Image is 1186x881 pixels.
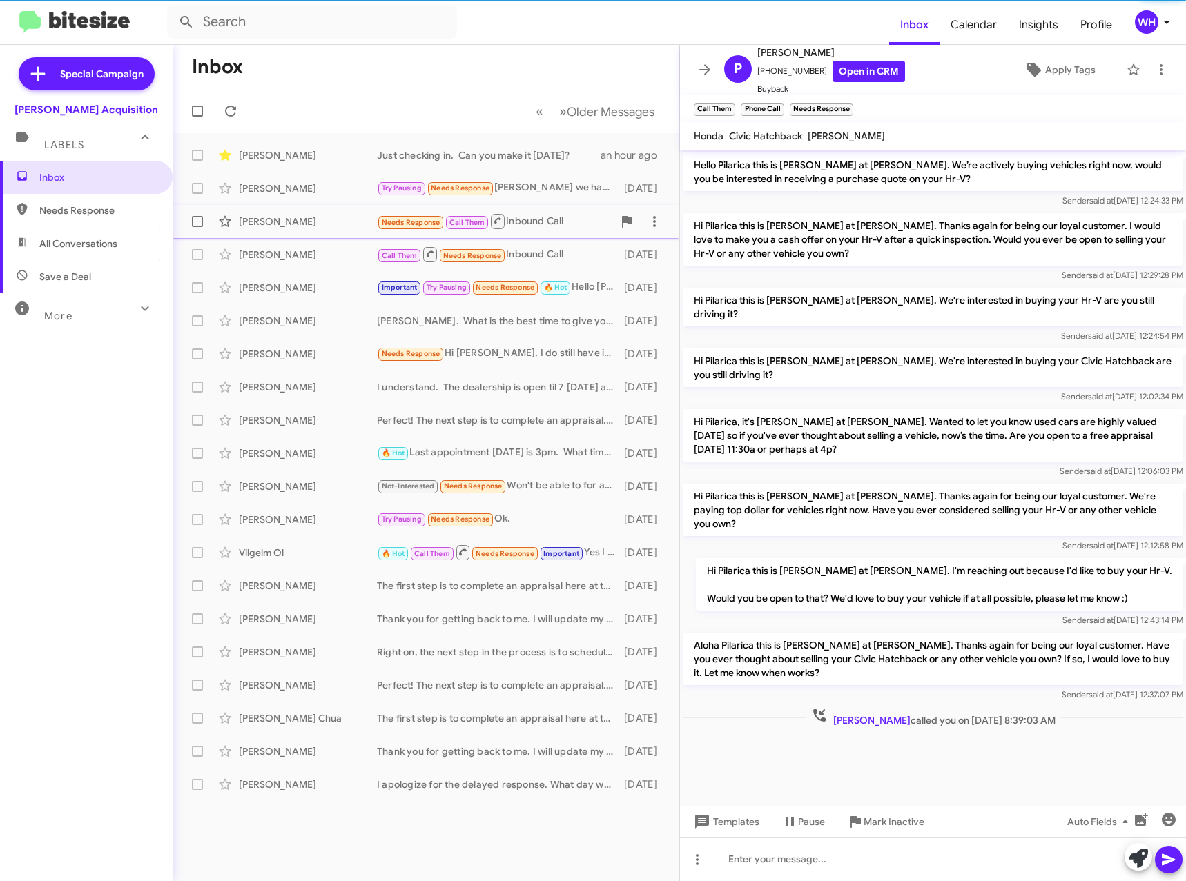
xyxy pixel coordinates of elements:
a: Profile [1069,5,1123,45]
div: Right on, the next step in the process is to schedule an appointment so I can appraise your vehic... [377,645,621,659]
a: Calendar [940,5,1008,45]
button: Apply Tags [1000,57,1120,82]
div: Yes I talked already to one of yours [377,544,621,561]
div: [PERSON_NAME] [239,314,377,328]
span: Sender [DATE] 12:37:07 PM [1062,689,1183,700]
span: Honda [694,130,723,142]
span: Needs Response [382,349,440,358]
span: Call Them [449,218,485,227]
div: [PERSON_NAME] [239,612,377,626]
span: Mark Inactive [864,809,924,834]
h1: Inbox [192,56,243,78]
a: Special Campaign [19,57,155,90]
span: 🔥 Hot [544,283,567,292]
div: [PERSON_NAME] [239,744,377,758]
span: Needs Response [431,515,489,524]
div: [DATE] [621,446,668,460]
div: Just checking in. Can you make it [DATE]? [377,148,601,162]
div: Hi [PERSON_NAME], I do still have it. Would be looking to get into a 3rd gen Tacoma [377,346,621,362]
div: [PERSON_NAME] [239,380,377,394]
div: [DATE] [621,281,668,295]
span: Pause [798,809,825,834]
span: Sender [DATE] 12:29:28 PM [1062,270,1183,280]
span: [PERSON_NAME] [833,714,911,726]
span: Needs Response [476,549,534,558]
p: Hi Pilarica, it's [PERSON_NAME] at [PERSON_NAME]. Wanted to let you know used cars are highly val... [683,409,1183,462]
div: Last appointment [DATE] is 3pm. What time works for you? [377,445,621,461]
div: [PERSON_NAME] [239,513,377,526]
p: Hi Pilarica this is [PERSON_NAME] at [PERSON_NAME]. We're interested in buying your Civic Hatchba... [683,348,1183,387]
div: [PERSON_NAME] [239,778,377,791]
span: said at [1089,615,1114,625]
span: 🔥 Hot [382,448,405,457]
div: [DATE] [621,347,668,361]
div: [PERSON_NAME] [239,248,377,261]
span: Insights [1008,5,1069,45]
button: Templates [680,809,770,834]
span: 🔥 Hot [382,549,405,558]
span: Labels [44,139,84,151]
div: [PERSON_NAME] [239,446,377,460]
span: Needs Response [444,482,503,491]
div: [PERSON_NAME] Acquisition [14,103,158,117]
span: « [536,103,543,120]
span: said at [1089,689,1113,700]
span: Inbox [39,170,157,184]
p: Hi Pilarica this is [PERSON_NAME] at [PERSON_NAME]. We're interested in buying your Hr-V are you ... [683,288,1183,326]
button: Pause [770,809,836,834]
div: [PERSON_NAME] [239,678,377,692]
a: Open in CRM [833,61,905,82]
span: P [734,58,742,80]
span: Call Them [382,251,418,260]
div: [DATE] [621,380,668,394]
div: [DATE] [621,778,668,791]
span: Older Messages [567,104,654,119]
div: [DATE] [621,579,668,593]
span: Important [382,283,418,292]
div: [DATE] [621,248,668,261]
div: [PERSON_NAME] [239,413,377,427]
span: Civic Hatchback [729,130,802,142]
input: Search [167,6,457,39]
span: said at [1088,391,1112,402]
p: Hi Pilarica this is [PERSON_NAME] at [PERSON_NAME]. Thanks again for being our loyal customer. We... [683,484,1183,536]
button: Mark Inactive [836,809,935,834]
div: [DATE] [621,513,668,526]
span: said at [1087,466,1111,476]
div: Perfect! The next step is to complete an appraisal. Once complete, we can make you an offer. Are ... [377,413,621,427]
span: Try Pausing [382,515,422,524]
span: said at [1088,330,1112,341]
span: Sender [DATE] 12:24:54 PM [1061,330,1183,341]
span: Apply Tags [1045,57,1096,82]
div: Thank you for getting back to me. I will update my records. [377,744,621,758]
span: Special Campaign [60,67,144,81]
div: Inbound Call [377,212,613,230]
span: said at [1089,540,1114,551]
a: Inbox [889,5,940,45]
span: Call Them [414,549,450,558]
div: [DATE] [621,678,668,692]
span: said at [1089,195,1114,206]
div: I apologize for the delayed response. What day would you like to meet? [377,778,621,791]
button: Previous [527,97,552,126]
span: Sender [DATE] 12:12:58 PM [1062,540,1183,551]
span: » [559,103,567,120]
div: Thank you for getting back to me. I will update my records. [377,612,621,626]
div: [DATE] [621,413,668,427]
span: Needs Response [476,283,534,292]
nav: Page navigation example [528,97,663,126]
div: Inbound Call [377,246,621,263]
span: Auto Fields [1067,809,1134,834]
div: Hello [PERSON_NAME], thanks so much for your assistance [DATE]. I will bring my vehicle in [DATE]... [377,279,621,295]
small: Phone Call [741,103,784,116]
p: Hi Pilarica this is [PERSON_NAME] at [PERSON_NAME]. I'm reaching out because I'd like to buy your... [696,558,1183,611]
span: Try Pausing [427,283,467,292]
div: Perfect! The next step is to complete an appraisal. Once complete, we can make you an offer. Are ... [377,678,621,692]
span: Important [543,549,579,558]
span: said at [1089,270,1113,280]
div: [PERSON_NAME] we have a 2018 Odyssey that we are going to be trying to sell and will be looking f... [377,180,621,196]
div: [DATE] [621,711,668,725]
span: Needs Response [443,251,502,260]
div: [PERSON_NAME] [239,645,377,659]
